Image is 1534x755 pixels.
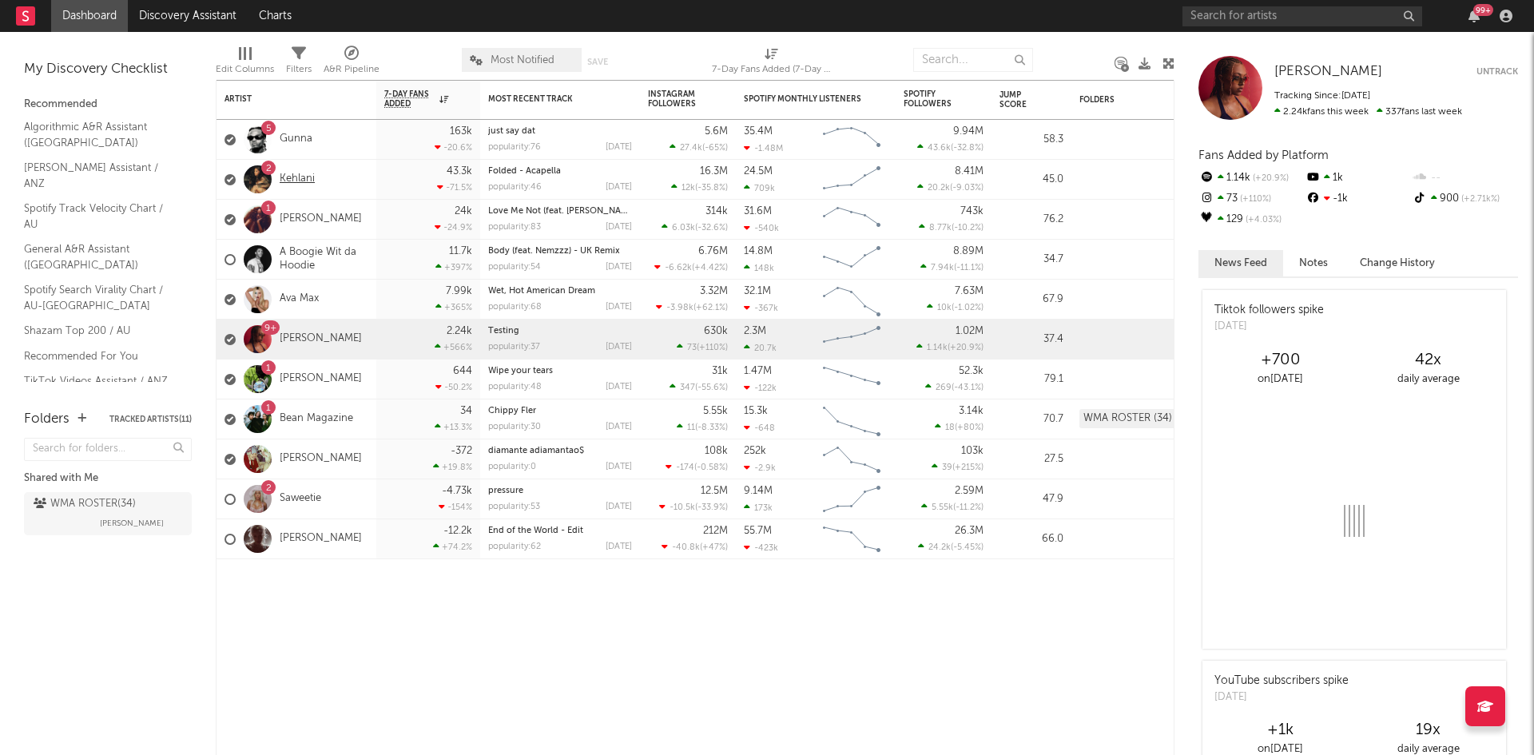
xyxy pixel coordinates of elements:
a: General A&R Assistant ([GEOGRAPHIC_DATA]) [24,240,176,273]
span: -55.6 % [697,383,725,392]
span: -43.1 % [954,383,981,392]
div: 5.55k [703,406,728,416]
span: -32.6 % [697,224,725,232]
div: 70.7 [999,410,1063,429]
div: popularity: 68 [488,303,542,312]
div: -367k [744,303,778,313]
span: -174 [676,463,694,472]
div: popularity: 37 [488,343,540,352]
div: ( ) [659,502,728,512]
div: Wipe your tears [488,367,632,376]
div: ( ) [927,302,984,312]
span: 43.6k [928,144,951,153]
div: ( ) [671,182,728,193]
div: 12.5M [701,486,728,496]
div: 31k [712,366,728,376]
button: Tracked Artists(11) [109,415,192,423]
div: -122k [744,383,777,393]
div: YouTube subscribers spike [1214,673,1349,689]
div: popularity: 62 [488,542,541,551]
div: ( ) [935,422,984,432]
div: [DATE] [606,542,632,551]
div: popularity: 46 [488,183,542,192]
div: 7.63M [955,286,984,296]
span: 12k [682,184,695,193]
a: Body (feat. Nemzzz) - UK Remix [488,247,620,256]
div: 900 [1412,189,1518,209]
div: 58.3 [999,130,1063,149]
a: [PERSON_NAME] [280,452,362,466]
div: 32.1M [744,286,771,296]
span: 1.14k [927,344,948,352]
span: [PERSON_NAME] [100,514,164,533]
svg: Chart title [816,320,888,360]
span: -40.8k [672,543,700,552]
div: 34 [460,406,472,416]
div: Edit Columns [216,40,274,86]
div: 99 + [1473,4,1493,16]
span: +20.9 % [950,344,981,352]
span: 2.24k fans this week [1274,107,1369,117]
span: Fans Added by Platform [1198,149,1329,161]
div: 34.7 [999,250,1063,269]
div: +13.3 % [435,422,472,432]
svg: Chart title [816,120,888,160]
div: 31.6M [744,206,772,217]
div: Jump Score [999,90,1039,109]
div: End of the World - Edit [488,527,632,535]
div: diamante adiamantao$ [488,447,632,455]
div: -12.2k [443,526,472,536]
span: 7.94k [931,264,954,272]
a: Saweetie [280,492,321,506]
div: 5.6M [705,126,728,137]
div: popularity: 54 [488,263,541,272]
a: End of the World - Edit [488,527,583,535]
span: +47 % [702,543,725,552]
a: Wipe your tears [488,367,553,376]
span: -11.2 % [956,503,981,512]
span: 39 [942,463,952,472]
span: Most Notified [491,55,554,66]
span: 269 [936,383,952,392]
span: +20.9 % [1250,174,1289,183]
div: 7-Day Fans Added (7-Day Fans Added) [712,60,832,79]
div: Folded - Acapella [488,167,632,176]
a: Testing [488,327,519,336]
span: -35.8 % [697,184,725,193]
div: just say dat [488,127,632,136]
div: popularity: 53 [488,503,540,511]
div: +74.2 % [433,542,472,552]
a: pressure [488,487,523,495]
div: My Discovery Checklist [24,60,192,79]
button: Change History [1344,250,1451,276]
a: [PERSON_NAME] [280,332,362,346]
div: 47.9 [999,490,1063,509]
div: 1.14k [1198,168,1305,189]
span: +110 % [699,344,725,352]
div: 11.7k [449,246,472,256]
span: -33.9 % [697,503,725,512]
svg: Chart title [816,360,888,399]
span: 11 [687,423,695,432]
a: [PERSON_NAME] [280,213,362,226]
div: Wet, Hot American Dream [488,287,632,296]
a: Chippy Fler [488,407,536,415]
div: 7-Day Fans Added (7-Day Fans Added) [712,40,832,86]
span: 10k [937,304,952,312]
span: -1.02 % [954,304,981,312]
button: Notes [1283,250,1344,276]
div: 129 [1198,209,1305,230]
div: 55.7M [744,526,772,536]
div: 66.0 [999,530,1063,549]
div: ( ) [916,342,984,352]
input: Search... [913,48,1033,72]
button: 99+ [1468,10,1480,22]
div: 1.47M [744,366,772,376]
a: just say dat [488,127,535,136]
div: -- [1412,168,1518,189]
div: 644 [453,366,472,376]
div: A&R Pipeline [324,40,380,86]
div: 52.3k [959,366,984,376]
div: ( ) [921,502,984,512]
button: Untrack [1476,64,1518,80]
